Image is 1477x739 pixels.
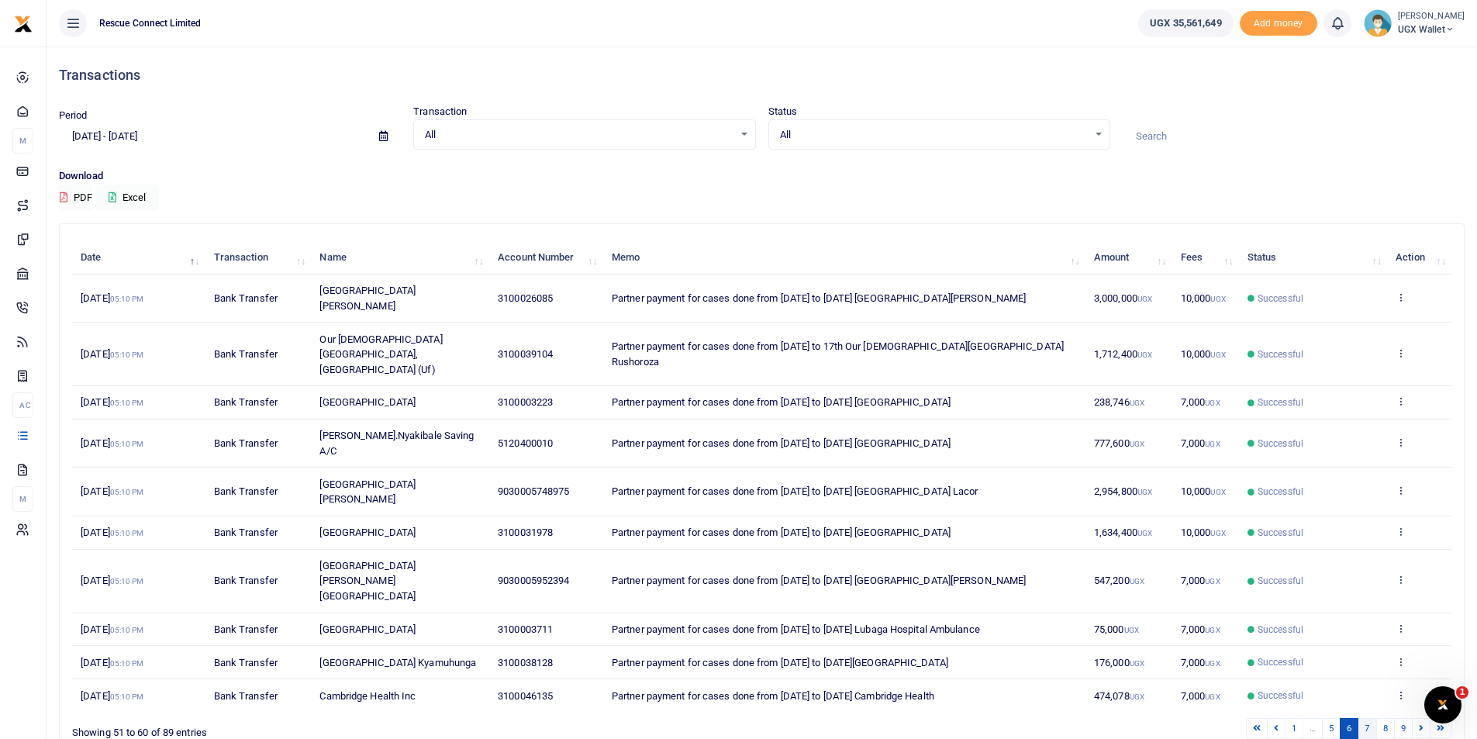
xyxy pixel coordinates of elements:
[1456,686,1468,699] span: 1
[1258,526,1303,540] span: Successful
[1094,348,1152,360] span: 1,712,400
[81,292,143,304] span: [DATE]
[612,292,1026,304] span: Partner payment for cases done from [DATE] to [DATE] [GEOGRAPHIC_DATA][PERSON_NAME]
[214,623,278,635] span: Bank Transfer
[110,295,144,303] small: 05:10 PM
[603,241,1085,275] th: Memo: activate to sort column ascending
[1137,529,1152,537] small: UGX
[1085,241,1172,275] th: Amount: activate to sort column ascending
[1094,657,1144,668] span: 176,000
[110,399,144,407] small: 05:10 PM
[205,241,311,275] th: Transaction: activate to sort column ascending
[1210,295,1225,303] small: UGX
[1240,11,1317,36] li: Toup your wallet
[1258,655,1303,669] span: Successful
[489,241,603,275] th: Account Number: activate to sort column ascending
[319,623,416,635] span: [GEOGRAPHIC_DATA]
[110,351,144,359] small: 05:10 PM
[612,485,978,497] span: Partner payment for cases done from [DATE] to [DATE] [GEOGRAPHIC_DATA] Lacor
[319,527,416,538] span: [GEOGRAPHIC_DATA]
[1094,485,1152,497] span: 2,954,800
[81,623,143,635] span: [DATE]
[780,127,1088,143] span: All
[1181,348,1226,360] span: 10,000
[768,104,798,119] label: Status
[1205,659,1220,668] small: UGX
[1172,241,1239,275] th: Fees: activate to sort column ascending
[1130,399,1144,407] small: UGX
[1181,657,1220,668] span: 7,000
[1258,437,1303,451] span: Successful
[1387,241,1451,275] th: Action: activate to sort column ascending
[214,485,278,497] span: Bank Transfer
[1358,718,1376,739] a: 7
[1240,11,1317,36] span: Add money
[1181,623,1220,635] span: 7,000
[319,333,442,375] span: Our [DEMOGRAPHIC_DATA][GEOGRAPHIC_DATA], [GEOGRAPHIC_DATA] (Uf)
[1150,16,1221,31] span: UGX 35,561,649
[1340,718,1358,739] a: 6
[110,692,144,701] small: 05:10 PM
[1205,440,1220,448] small: UGX
[1258,689,1303,703] span: Successful
[214,292,278,304] span: Bank Transfer
[1181,437,1220,449] span: 7,000
[1094,575,1144,586] span: 547,200
[1124,626,1139,634] small: UGX
[14,17,33,29] a: logo-small logo-large logo-large
[110,659,144,668] small: 05:10 PM
[498,623,553,635] span: 3100003711
[81,485,143,497] span: [DATE]
[12,128,33,154] li: M
[81,527,143,538] span: [DATE]
[498,348,553,360] span: 3100039104
[214,396,278,408] span: Bank Transfer
[59,67,1465,84] h4: Transactions
[1258,623,1303,637] span: Successful
[12,486,33,512] li: M
[498,575,569,586] span: 9030005952394
[498,690,553,702] span: 3100046135
[110,440,144,448] small: 05:10 PM
[110,529,144,537] small: 05:10 PM
[214,575,278,586] span: Bank Transfer
[498,437,553,449] span: 5120400010
[612,340,1064,368] span: Partner payment for cases done from [DATE] to 17th Our [DEMOGRAPHIC_DATA][GEOGRAPHIC_DATA] Rushoroza
[1210,488,1225,496] small: UGX
[1376,718,1395,739] a: 8
[425,127,733,143] span: All
[1364,9,1465,37] a: profile-user [PERSON_NAME] UGX Wallet
[612,575,1026,586] span: Partner payment for cases done from [DATE] to [DATE] [GEOGRAPHIC_DATA][PERSON_NAME]
[1258,347,1303,361] span: Successful
[1205,692,1220,701] small: UGX
[81,396,143,408] span: [DATE]
[1094,437,1144,449] span: 777,600
[319,657,476,668] span: [GEOGRAPHIC_DATA] Kyamuhunga
[1094,396,1144,408] span: 238,746
[1181,396,1220,408] span: 7,000
[612,437,951,449] span: Partner payment for cases done from [DATE] to [DATE] [GEOGRAPHIC_DATA]
[214,348,278,360] span: Bank Transfer
[14,15,33,33] img: logo-small
[72,241,205,275] th: Date: activate to sort column descending
[319,560,416,602] span: [GEOGRAPHIC_DATA][PERSON_NAME] [GEOGRAPHIC_DATA]
[1210,351,1225,359] small: UGX
[413,104,467,119] label: Transaction
[1123,123,1465,150] input: Search
[1130,659,1144,668] small: UGX
[110,488,144,496] small: 05:10 PM
[1258,395,1303,409] span: Successful
[214,690,278,702] span: Bank Transfer
[81,657,143,668] span: [DATE]
[59,123,367,150] input: select period
[214,527,278,538] span: Bank Transfer
[110,626,144,634] small: 05:10 PM
[498,657,553,668] span: 3100038128
[95,185,159,211] button: Excel
[1239,241,1387,275] th: Status: activate to sort column ascending
[1210,529,1225,537] small: UGX
[612,396,951,408] span: Partner payment for cases done from [DATE] to [DATE] [GEOGRAPHIC_DATA]
[1181,527,1226,538] span: 10,000
[1094,690,1144,702] span: 474,078
[498,396,553,408] span: 3100003223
